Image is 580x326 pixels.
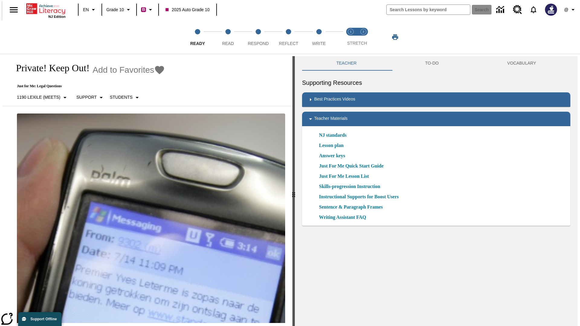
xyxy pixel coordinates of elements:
[92,65,165,75] button: Add to Favorites - Private! Keep Out!
[139,4,156,15] button: Boost Class color is violet red. Change class color
[142,6,145,13] span: B
[302,56,391,71] button: Teacher
[509,2,526,18] a: Resource Center, Will open in new tab
[385,32,405,43] button: Print
[391,56,473,71] button: TO-DO
[80,4,100,15] button: Language: EN, Select a language
[302,56,570,71] div: Instructional Panel Tabs
[314,115,348,123] p: Teacher Materials
[545,4,557,16] img: Avatar
[312,41,326,46] span: Write
[92,65,154,75] span: Add to Favorites
[493,2,509,18] a: Data Center
[319,142,343,149] a: Lesson plan, Will open in new browser window or tab
[110,94,132,101] p: Students
[319,193,399,200] a: Instructional Supports for Boost Users, Will open in new browser window or tab
[48,15,66,18] span: NJ Edition
[17,94,60,101] p: 1190 Lexile (Meets)
[319,203,383,211] a: Sentence & Paragraph Frames, Will open in new browser window or tab
[106,7,124,13] span: Grade 10
[319,173,369,180] a: Just For Me Lesson List, Will open in new browser window or tab
[104,4,134,15] button: Grade: Grade 10, Select a grade
[5,1,23,19] button: Open side menu
[319,162,383,170] a: Just For Me Quick Start Guide, Will open in new browser window or tab
[210,21,245,54] button: Read step 2 of 5
[473,56,570,71] button: VOCABULARY
[301,21,337,54] button: Write step 5 of 5
[302,92,570,107] div: Best Practices Videos
[541,2,561,18] button: Select a new avatar
[302,112,570,126] div: Teacher Materials
[314,96,355,103] p: Best Practices Videos
[180,21,215,54] button: Ready step 1 of 5
[319,183,380,190] a: Skills-progression Instruction, Will open in new browser window or tab
[83,7,89,13] span: EN
[347,41,367,46] span: STRETCH
[319,152,345,159] a: Answer keys, Will open in new browser window or tab
[355,21,372,54] button: Stretch Respond step 2 of 2
[31,317,57,321] span: Support Offline
[222,41,234,46] span: Read
[526,2,541,18] a: Notifications
[279,41,298,46] span: Reflect
[166,7,209,13] span: 2025 Auto Grade 10
[271,21,306,54] button: Reflect step 4 of 5
[302,78,570,88] h6: Supporting Resources
[190,41,205,46] span: Ready
[26,2,66,18] div: Home
[107,92,143,103] button: Select Student
[10,84,165,88] p: Just for Me: Legal Questions
[76,94,97,101] p: Support
[14,92,71,103] button: Select Lexile, 1190 Lexile (Meets)
[248,41,269,46] span: Respond
[10,62,89,74] h1: Private! Keep Out!
[295,56,578,326] div: activity
[319,214,370,221] a: Writing Assistant FAQ
[342,21,359,54] button: Stretch Read step 1 of 2
[74,92,107,103] button: Scaffolds, Support
[561,4,580,15] button: Profile/Settings
[362,30,364,33] text: 2
[387,5,470,14] input: search field
[319,132,350,139] a: NJ standards
[241,21,276,54] button: Respond step 3 of 5
[350,30,351,33] text: 1
[2,56,292,323] div: reading
[564,7,568,13] span: @
[18,312,62,326] button: Support Offline
[292,56,295,326] div: Press Enter or Spacebar and then press right and left arrow keys to move the slider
